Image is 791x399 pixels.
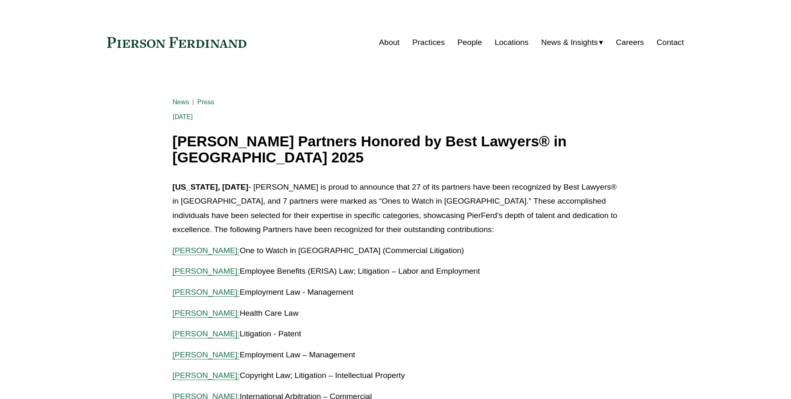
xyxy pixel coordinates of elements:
[173,329,240,338] a: [PERSON_NAME]:
[173,180,619,237] p: - [PERSON_NAME] is proud to announce that 27 of its partners have been recognized by Best Lawyers...
[541,35,604,50] a: folder dropdown
[173,368,619,383] p: Copyright Law; Litigation – Intellectual Property
[173,350,240,359] a: [PERSON_NAME]:
[173,98,190,106] a: News
[173,288,240,296] a: [PERSON_NAME]:
[495,35,529,50] a: Locations
[173,267,240,275] a: [PERSON_NAME]:
[173,244,619,258] p: One to Watch in [GEOGRAPHIC_DATA] (Commercial Litigation)
[379,35,400,50] a: About
[173,285,619,300] p: Employment Law - Management
[541,35,598,50] span: News & Insights
[173,306,619,321] p: Health Care Law
[657,35,684,50] a: Contact
[173,348,619,362] p: Employment Law – Management
[173,309,240,317] a: [PERSON_NAME]:
[173,113,193,121] span: [DATE]
[173,371,240,380] a: [PERSON_NAME]:
[197,98,214,106] a: Press
[173,264,619,279] p: Employee Benefits (ERISA) Law; Litigation – Labor and Employment
[412,35,445,50] a: Practices
[173,183,248,191] strong: [US_STATE], [DATE]
[457,35,482,50] a: People
[173,134,619,165] h1: [PERSON_NAME] Partners Honored by Best Lawyers® in [GEOGRAPHIC_DATA] 2025
[173,327,619,341] p: Litigation - Patent
[616,35,644,50] a: Careers
[173,246,240,255] a: [PERSON_NAME]:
